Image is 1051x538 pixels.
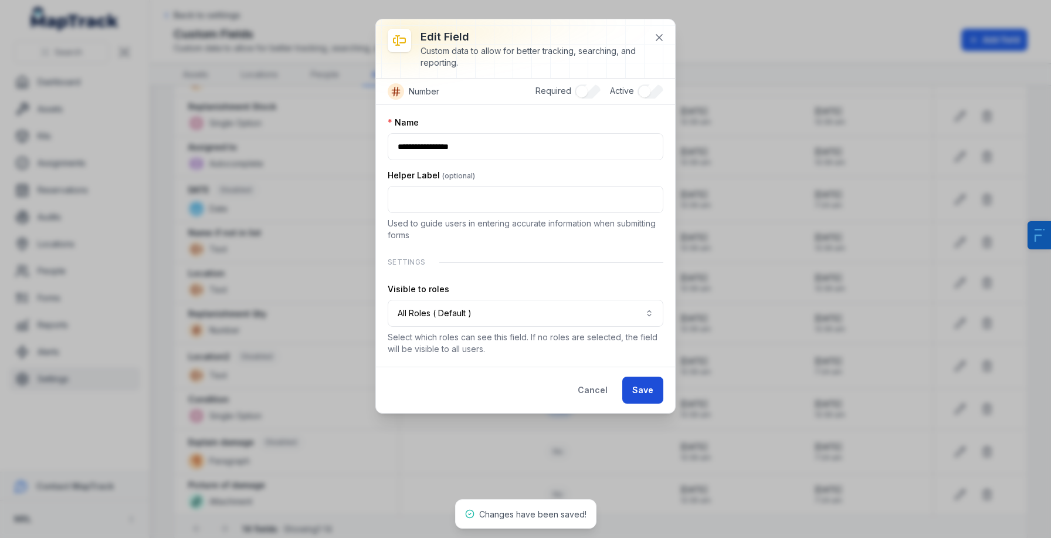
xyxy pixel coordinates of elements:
label: Name [388,117,419,128]
button: Save [622,377,663,404]
label: Visible to roles [388,283,449,295]
span: Required [535,86,571,96]
span: Number [409,86,439,97]
div: Custom data to allow for better tracking, searching, and reporting. [421,45,645,69]
button: All Roles ( Default ) [388,300,663,327]
h3: Edit field [421,29,645,45]
span: Active [610,86,634,96]
p: Used to guide users in entering accurate information when submitting forms [388,218,663,241]
input: :r6:-form-item-label [388,133,663,160]
p: Select which roles can see this field. If no roles are selected, the field will be visible to all... [388,331,663,355]
label: Helper Label [388,170,475,181]
span: Changes have been saved! [479,509,586,519]
button: Cancel [568,377,618,404]
div: Settings [388,251,663,274]
input: :r7:-form-item-label [388,186,663,213]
